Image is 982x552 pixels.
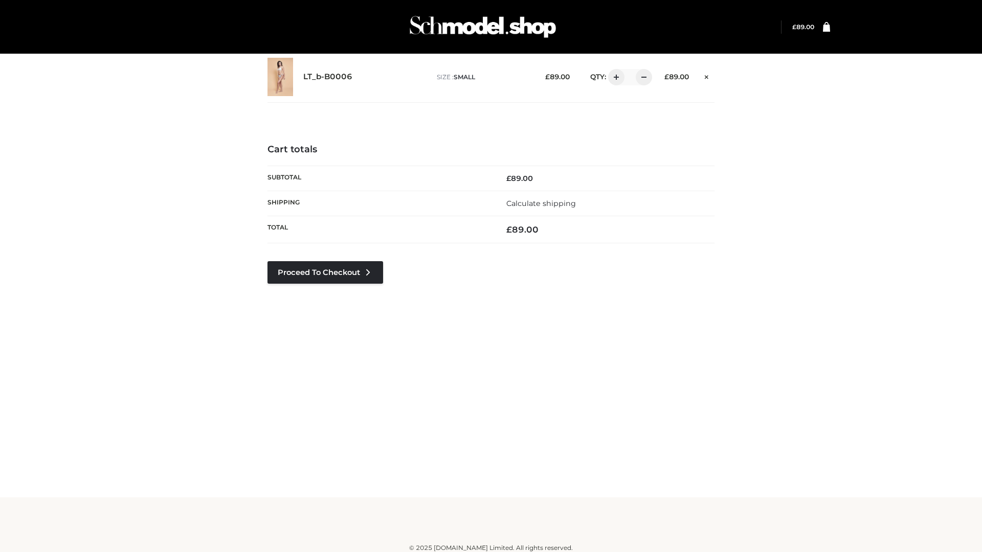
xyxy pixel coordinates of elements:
th: Subtotal [267,166,491,191]
a: Proceed to Checkout [267,261,383,284]
span: £ [545,73,550,81]
span: £ [506,174,511,183]
th: Shipping [267,191,491,216]
span: £ [664,73,669,81]
bdi: 89.00 [664,73,689,81]
th: Total [267,216,491,243]
bdi: 89.00 [506,174,533,183]
span: £ [506,224,512,235]
span: SMALL [454,73,475,81]
img: Schmodel Admin 964 [406,7,560,47]
a: Remove this item [699,69,715,82]
span: £ [792,23,796,31]
p: size : [437,73,529,82]
bdi: 89.00 [506,224,539,235]
div: QTY: [580,69,649,85]
bdi: 89.00 [792,23,814,31]
a: Calculate shipping [506,199,576,208]
h4: Cart totals [267,144,715,155]
bdi: 89.00 [545,73,570,81]
a: £89.00 [792,23,814,31]
a: LT_b-B0006 [303,72,352,82]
